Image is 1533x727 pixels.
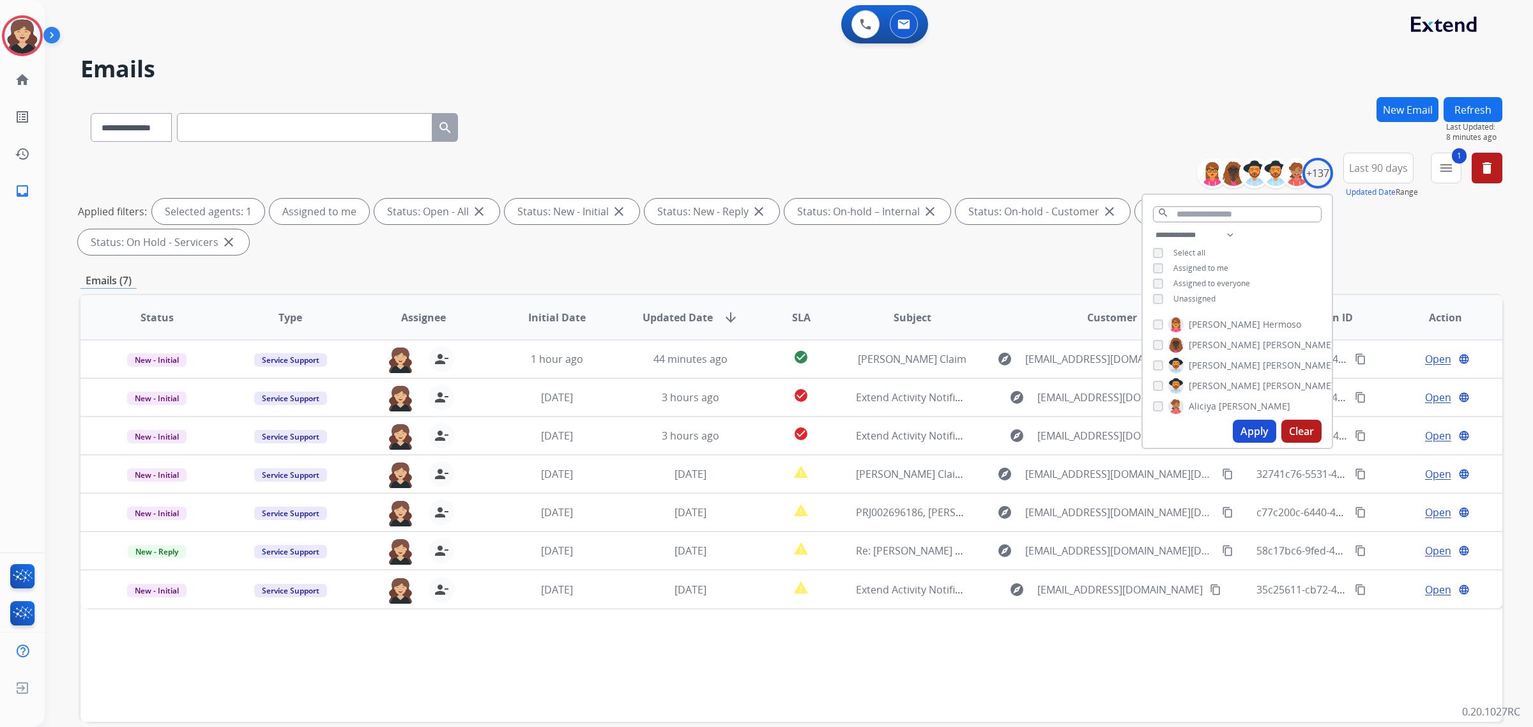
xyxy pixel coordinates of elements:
[1256,467,1451,481] span: 32741c76-5531-472b-ae0d-ee872c1372f5
[1222,468,1233,480] mat-icon: content_copy
[1173,247,1205,258] span: Select all
[254,430,327,443] span: Service Support
[1355,545,1366,556] mat-icon: content_copy
[1219,400,1290,413] span: [PERSON_NAME]
[1087,310,1137,325] span: Customer
[793,541,809,556] mat-icon: report_problem
[388,423,413,450] img: agent-avatar
[434,390,449,405] mat-icon: person_remove
[1173,263,1228,273] span: Assigned to me
[662,429,719,443] span: 3 hours ago
[15,109,30,125] mat-icon: list_alt
[1256,544,1449,558] span: 58c17bc6-9fed-4973-8a5b-f7c55208b87e
[434,351,449,367] mat-icon: person_remove
[856,429,985,443] span: Extend Activity Notification
[80,273,137,289] p: Emails (7)
[997,505,1012,520] mat-icon: explore
[1037,390,1203,405] span: [EMAIL_ADDRESS][DOMAIN_NAME]
[1009,428,1025,443] mat-icon: explore
[1009,390,1025,405] mat-icon: explore
[611,204,627,219] mat-icon: close
[1037,428,1203,443] span: [EMAIL_ADDRESS][DOMAIN_NAME]
[751,204,766,219] mat-icon: close
[1355,507,1366,518] mat-icon: content_copy
[434,505,449,520] mat-icon: person_remove
[1222,545,1233,556] mat-icon: content_copy
[528,310,586,325] span: Initial Date
[1446,122,1502,132] span: Last Updated:
[662,390,719,404] span: 3 hours ago
[1346,187,1418,197] span: Range
[1025,351,1214,367] span: [EMAIL_ADDRESS][DOMAIN_NAME][DATE]
[1343,153,1414,183] button: Last 90 days
[1425,428,1451,443] span: Open
[505,199,639,224] div: Status: New - Initial
[254,392,327,405] span: Service Support
[1377,97,1438,122] button: New Email
[793,503,809,518] mat-icon: report_problem
[1444,97,1502,122] button: Refresh
[1479,160,1495,176] mat-icon: delete
[388,461,413,488] img: agent-avatar
[15,183,30,199] mat-icon: inbox
[80,56,1502,82] h2: Emails
[1425,351,1451,367] span: Open
[1189,339,1260,351] span: [PERSON_NAME]
[388,577,413,604] img: agent-avatar
[1256,583,1446,597] span: 35c25611-cb72-46f8-8595-414c0ec3415f
[541,429,573,443] span: [DATE]
[1157,207,1169,218] mat-icon: search
[531,352,583,366] span: 1 hour ago
[997,466,1012,482] mat-icon: explore
[1173,293,1216,304] span: Unassigned
[541,583,573,597] span: [DATE]
[541,544,573,558] span: [DATE]
[793,464,809,480] mat-icon: report_problem
[1425,543,1451,558] span: Open
[127,353,187,367] span: New - Initial
[434,543,449,558] mat-icon: person_remove
[1355,584,1366,595] mat-icon: content_copy
[278,310,302,325] span: Type
[1302,158,1333,188] div: +137
[127,430,187,443] span: New - Initial
[793,388,809,403] mat-icon: check_circle
[4,18,40,54] img: avatar
[792,310,811,325] span: SLA
[856,467,1033,481] span: [PERSON_NAME] Claim 1-8261254071
[78,229,249,255] div: Status: On Hold - Servicers
[858,352,966,366] span: [PERSON_NAME] Claim
[434,582,449,597] mat-icon: person_remove
[1263,339,1334,351] span: [PERSON_NAME]
[1256,505,1454,519] span: c77c200c-6440-4e09-ba7b-30d728d13135
[15,146,30,162] mat-icon: history
[1355,392,1366,403] mat-icon: content_copy
[956,199,1130,224] div: Status: On-hold - Customer
[793,580,809,595] mat-icon: report_problem
[434,466,449,482] mat-icon: person_remove
[1189,318,1260,331] span: [PERSON_NAME]
[127,392,187,405] span: New - Initial
[254,507,327,520] span: Service Support
[723,310,738,325] mat-icon: arrow_downward
[541,467,573,481] span: [DATE]
[784,199,950,224] div: Status: On-hold – Internal
[1189,400,1216,413] span: Aliciya
[1458,545,1470,556] mat-icon: language
[1369,295,1502,340] th: Action
[254,468,327,482] span: Service Support
[1281,420,1322,443] button: Clear
[1233,420,1276,443] button: Apply
[15,72,30,88] mat-icon: home
[1025,543,1214,558] span: [EMAIL_ADDRESS][DOMAIN_NAME][DATE]
[1355,430,1366,441] mat-icon: content_copy
[1431,153,1461,183] button: 1
[793,349,809,365] mat-icon: check_circle
[1263,318,1301,331] span: Hermoso
[922,204,938,219] mat-icon: close
[1346,187,1396,197] button: Updated Date
[1349,165,1408,171] span: Last 90 days
[997,351,1012,367] mat-icon: explore
[675,583,706,597] span: [DATE]
[793,426,809,441] mat-icon: check_circle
